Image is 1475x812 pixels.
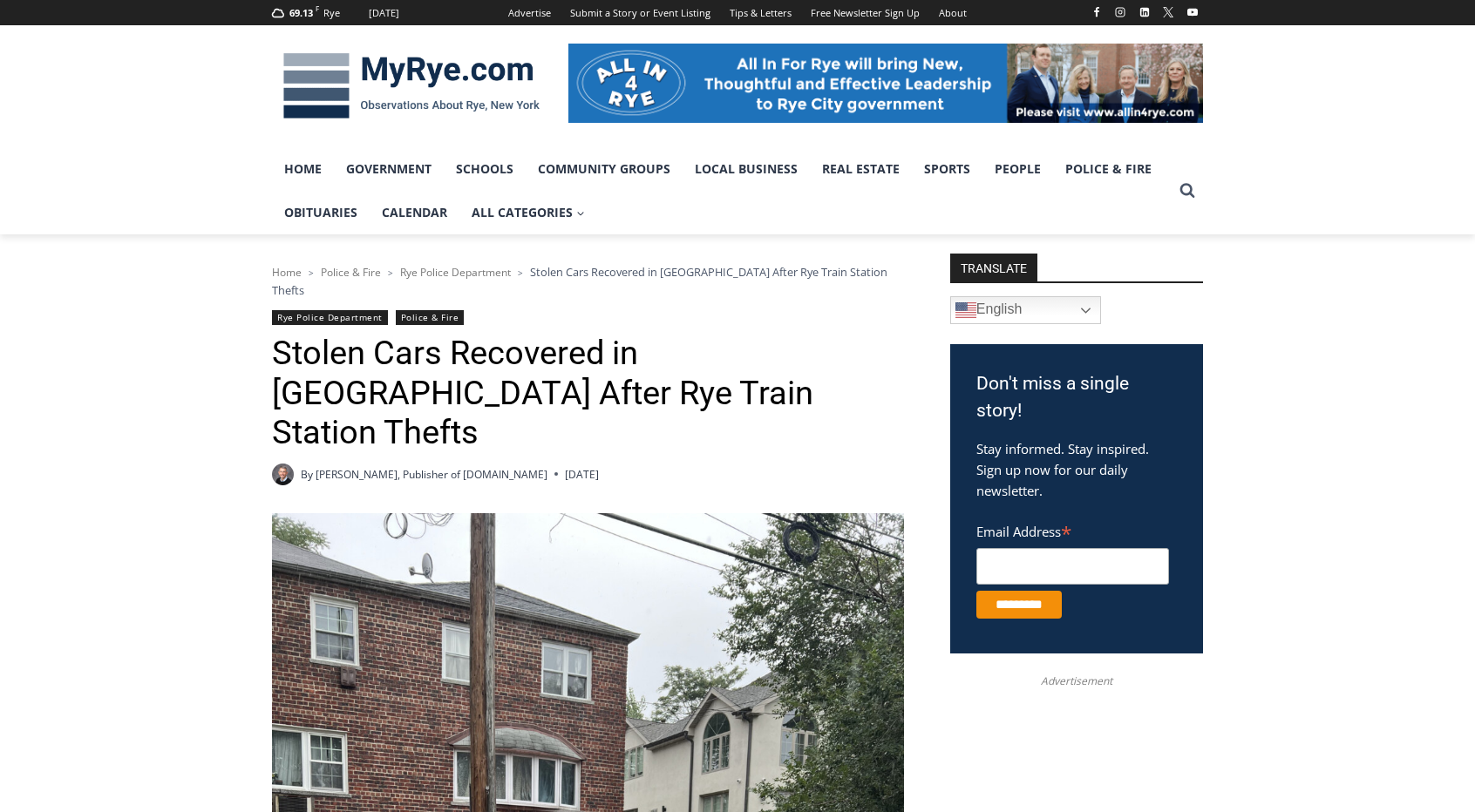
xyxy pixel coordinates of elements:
span: > [309,267,314,279]
span: Stolen Cars Recovered in [GEOGRAPHIC_DATA] After Rye Train Station Thefts [272,264,887,297]
span: Advertisement [1023,673,1130,689]
a: Sports [912,147,982,191]
img: en [955,300,976,321]
a: All Categories [459,191,597,234]
a: [PERSON_NAME], Publisher of [DOMAIN_NAME] [316,467,547,482]
img: All in for Rye [568,44,1203,122]
h1: Stolen Cars Recovered in [GEOGRAPHIC_DATA] After Rye Train Station Thefts [272,334,904,453]
span: > [518,267,523,279]
span: > [388,267,393,279]
a: Instagram [1110,2,1131,23]
a: Obituaries [272,191,370,234]
a: Schools [444,147,526,191]
img: MyRye.com [272,41,551,132]
a: Facebook [1086,2,1107,23]
a: Rye Police Department [272,310,388,325]
span: 69.13 [289,6,313,19]
a: Linkedin [1134,2,1155,23]
a: Home [272,147,334,191]
a: Author image [272,464,294,485]
a: Rye Police Department [400,265,511,280]
a: People [982,147,1053,191]
span: F [316,3,319,13]
div: [DATE] [369,5,399,21]
strong: TRANSLATE [950,254,1037,281]
div: Rye [323,5,340,21]
label: Email Address [976,514,1169,545]
a: English [950,296,1101,324]
a: Community Groups [526,147,683,191]
span: By [301,466,313,483]
nav: Primary Navigation [272,147,1172,235]
a: Real Estate [810,147,912,191]
p: Stay informed. Stay inspired. Sign up now for our daily newsletter. [976,438,1177,501]
button: View Search Form [1172,175,1203,206]
a: YouTube [1182,2,1203,23]
a: Police & Fire [396,310,465,325]
h3: Don't miss a single story! [976,370,1177,425]
a: X [1158,2,1179,23]
nav: Breadcrumbs [272,263,904,299]
a: Local Business [683,147,810,191]
a: Government [334,147,444,191]
a: Police & Fire [1053,147,1164,191]
a: Calendar [370,191,459,234]
time: [DATE] [565,466,599,483]
a: Home [272,265,302,280]
span: All Categories [472,203,585,222]
a: Police & Fire [321,265,381,280]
